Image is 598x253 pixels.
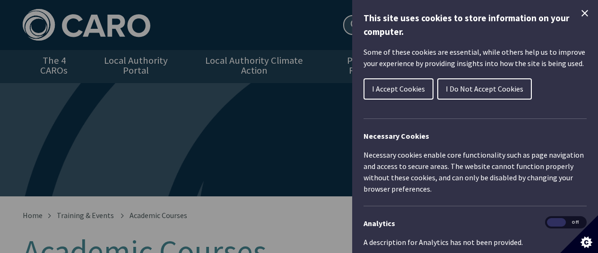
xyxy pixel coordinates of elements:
button: Close Cookie Control [579,8,590,19]
h2: Necessary Cookies [364,130,587,142]
p: Necessary cookies enable core functionality such as page navigation and access to secure areas. T... [364,149,587,194]
span: I Do Not Accept Cookies [446,84,523,93]
button: Set cookie preferences [560,215,598,253]
h3: Analytics [364,218,587,229]
h1: This site uses cookies to store information on your computer. [364,11,587,39]
button: I Do Not Accept Cookies [437,78,532,100]
span: On [547,218,566,227]
p: Some of these cookies are essential, while others help us to improve your experience by providing... [364,46,587,69]
span: I Accept Cookies [372,84,425,93]
p: A description for Analytics has not been provided. [364,236,587,248]
button: I Accept Cookies [364,78,433,100]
